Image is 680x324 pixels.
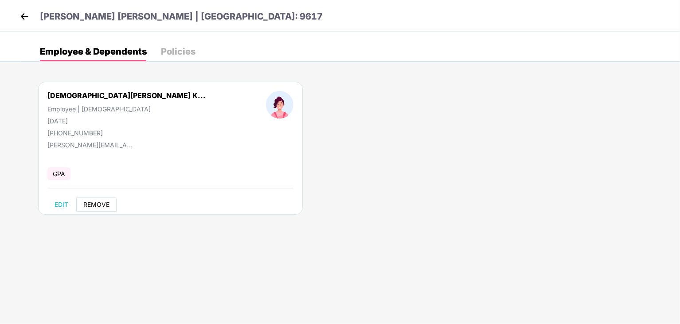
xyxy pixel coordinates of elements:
p: [PERSON_NAME] [PERSON_NAME] | [GEOGRAPHIC_DATA]: 9617 [40,10,323,24]
span: EDIT [55,201,68,208]
img: profileImage [266,91,293,119]
div: [PHONE_NUMBER] [47,129,206,137]
div: Policies [161,47,195,56]
div: [DEMOGRAPHIC_DATA][PERSON_NAME] K... [47,91,206,100]
img: back [18,10,31,23]
div: [PERSON_NAME][EMAIL_ADDRESS][PERSON_NAME][DOMAIN_NAME] [47,141,136,149]
div: Employee & Dependents [40,47,147,56]
span: REMOVE [83,201,109,208]
div: Employee | [DEMOGRAPHIC_DATA] [47,105,206,113]
div: [DATE] [47,117,206,125]
span: GPA [47,167,70,180]
button: EDIT [47,198,75,212]
button: REMOVE [76,198,117,212]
